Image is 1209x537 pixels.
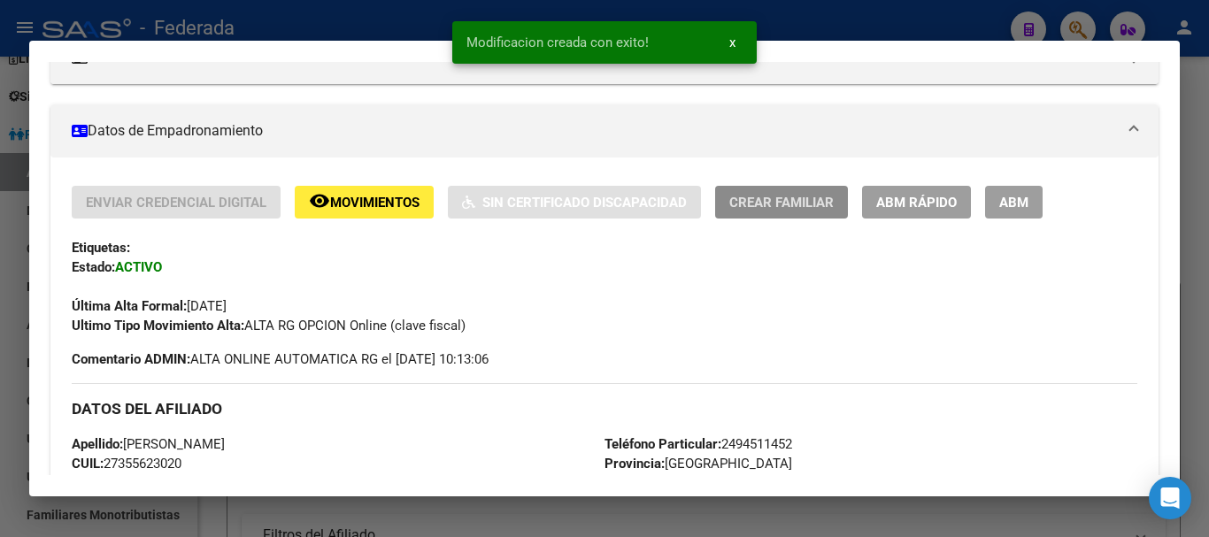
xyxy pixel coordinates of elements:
span: ALTA ONLINE AUTOMATICA RG el [DATE] 10:13:06 [72,349,489,369]
strong: Etiquetas: [72,240,130,256]
span: Sin Certificado Discapacidad [482,195,687,211]
strong: Ultimo Tipo Movimiento Alta: [72,318,244,334]
strong: Localidad: [604,475,665,491]
span: [PERSON_NAME] [72,436,225,452]
span: ABM Rápido [876,195,957,211]
strong: Estado: [72,259,115,275]
strong: Comentario ADMIN: [72,351,190,367]
strong: Provincia: [604,456,665,472]
mat-panel-title: Datos de Empadronamiento [72,120,1116,142]
button: Crear Familiar [715,186,848,219]
mat-expansion-panel-header: Datos de Empadronamiento [50,104,1159,157]
strong: Teléfono Particular: [604,436,721,452]
span: x [729,35,735,50]
span: 27355623020 [72,456,181,472]
mat-icon: remove_red_eye [309,190,330,211]
strong: CUIL: [72,456,104,472]
button: Enviar Credencial Digital [72,186,281,219]
span: [DATE] [72,298,227,314]
strong: Apellido: [72,436,123,452]
div: Open Intercom Messenger [1149,477,1191,519]
span: Crear Familiar [729,195,834,211]
button: Sin Certificado Discapacidad [448,186,701,219]
strong: Última Alta Formal: [72,298,187,314]
button: ABM [985,186,1043,219]
span: ABM [999,195,1028,211]
span: Enviar Credencial Digital [86,195,266,211]
button: Movimientos [295,186,434,219]
span: [GEOGRAPHIC_DATA] [604,456,792,472]
h3: DATOS DEL AFILIADO [72,399,1137,418]
span: TANDIL [604,475,710,491]
strong: ACTIVO [115,259,162,275]
strong: Documento: [72,475,142,491]
span: DU - DOCUMENTO UNICO 35562302 [72,475,356,491]
span: 2494511452 [604,436,792,452]
span: ALTA RG OPCION Online (clave fiscal) [72,318,466,334]
button: x [715,27,750,58]
button: ABM Rápido [862,186,971,219]
span: Movimientos [330,195,420,211]
span: Modificacion creada con exito! [466,34,649,51]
